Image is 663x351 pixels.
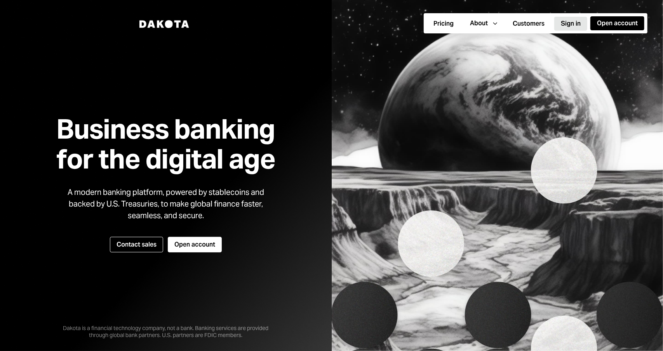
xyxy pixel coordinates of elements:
[554,16,587,31] a: Sign in
[47,114,285,174] h1: Business banking for the digital age
[506,16,551,31] a: Customers
[463,16,503,30] button: About
[506,17,551,31] button: Customers
[427,17,460,31] button: Pricing
[590,16,644,30] button: Open account
[110,237,163,252] button: Contact sales
[61,186,271,221] div: A modern banking platform, powered by stablecoins and backed by U.S. Treasuries, to make global f...
[427,16,460,31] a: Pricing
[470,19,488,28] div: About
[168,237,222,252] button: Open account
[49,312,282,339] div: Dakota is a financial technology company, not a bank. Banking services are provided through globa...
[554,17,587,31] button: Sign in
